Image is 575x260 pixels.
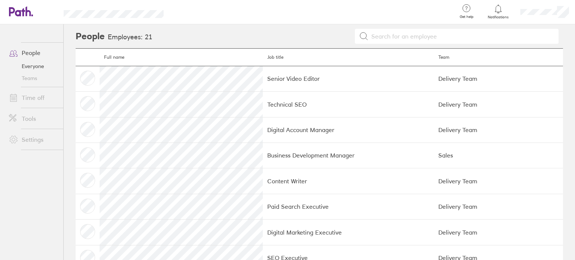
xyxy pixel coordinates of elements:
h2: People [76,24,105,48]
a: Everyone [3,60,63,72]
a: Tools [3,111,63,126]
td: Digital Marketing Executive [263,220,434,245]
input: Search for an employee [368,29,554,43]
a: People [3,45,63,60]
th: Team [434,49,563,66]
td: Delivery Team [434,168,563,194]
a: Teams [3,72,63,84]
td: Delivery Team [434,220,563,245]
td: Senior Video Editor [263,66,434,91]
span: Notifications [486,15,511,19]
td: Paid Search Executive [263,194,434,219]
a: Time off [3,90,63,105]
td: Sales [434,143,563,168]
td: Business Development Manager [263,143,434,168]
td: Delivery Team [434,66,563,91]
td: Content Writer [263,168,434,194]
td: Technical SEO [263,92,434,117]
a: Notifications [486,4,511,19]
td: Digital Account Manager [263,117,434,143]
span: Get help [454,15,479,19]
h3: Employees: 21 [108,33,152,41]
th: Job title [263,49,434,66]
a: Settings [3,132,63,147]
td: Delivery Team [434,194,563,219]
td: Delivery Team [434,117,563,143]
td: Delivery Team [434,92,563,117]
th: Full name [100,49,263,66]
